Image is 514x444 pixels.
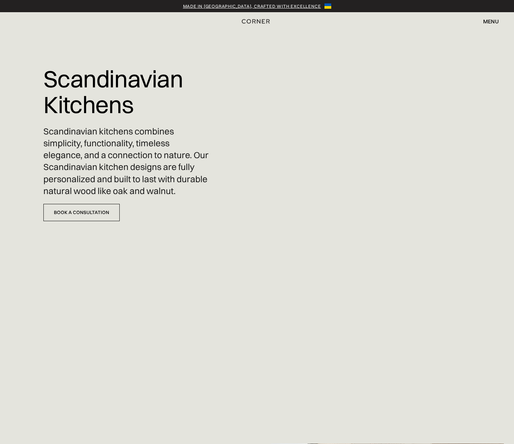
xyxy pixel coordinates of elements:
[43,204,120,221] a: Book a Consultation
[224,17,291,26] a: home
[183,3,321,9] a: Made in [GEOGRAPHIC_DATA], crafted with excellence
[476,16,499,27] div: menu
[483,19,499,24] div: menu
[43,61,209,122] h1: Scandinavian Kitchens
[43,126,209,197] p: Scandinavian kitchens combines simplicity, functionality, timeless elegance, and a connection to ...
